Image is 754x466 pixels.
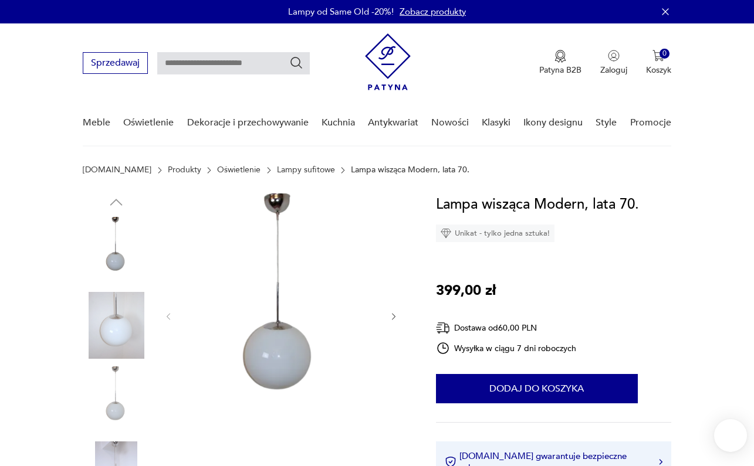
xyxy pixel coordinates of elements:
[83,217,150,284] img: Zdjęcie produktu Lampa wisząca Modern, lata 70.
[322,100,355,145] a: Kuchnia
[436,321,450,335] img: Ikona dostawy
[660,49,670,59] div: 0
[600,64,627,76] p: Zaloguj
[539,64,581,76] p: Patyna B2B
[441,228,451,239] img: Ikona diamentu
[277,165,335,175] a: Lampy sufitowe
[288,6,394,18] p: Lampy od Same Old -20%!
[83,366,150,433] img: Zdjęcie produktu Lampa wisząca Modern, lata 70.
[400,6,466,18] a: Zobacz produkty
[83,52,148,74] button: Sprzedawaj
[436,193,639,216] h1: Lampa wisząca Modern, lata 70.
[539,50,581,76] button: Patyna B2B
[436,225,554,242] div: Unikat - tylko jedna sztuka!
[83,165,151,175] a: [DOMAIN_NAME]
[596,100,617,145] a: Style
[630,100,671,145] a: Promocje
[83,100,110,145] a: Meble
[365,33,411,90] img: Patyna - sklep z meblami i dekoracjami vintage
[123,100,174,145] a: Oświetlenie
[436,280,496,302] p: 399,00 zł
[368,100,418,145] a: Antykwariat
[168,165,201,175] a: Produkty
[608,50,620,62] img: Ikonka użytkownika
[600,50,627,76] button: Zaloguj
[217,165,261,175] a: Oświetlenie
[714,419,747,452] iframe: Smartsupp widget button
[646,50,671,76] button: 0Koszyk
[436,341,577,355] div: Wysyłka w ciągu 7 dni roboczych
[554,50,566,63] img: Ikona medalu
[659,459,662,465] img: Ikona strzałki w prawo
[539,50,581,76] a: Ikona medaluPatyna B2B
[482,100,510,145] a: Klasyki
[289,56,303,70] button: Szukaj
[185,193,377,437] img: Zdjęcie produktu Lampa wisząca Modern, lata 70.
[523,100,583,145] a: Ikony designu
[83,60,148,68] a: Sprzedawaj
[652,50,664,62] img: Ikona koszyka
[351,165,469,175] p: Lampa wisząca Modern, lata 70.
[436,321,577,335] div: Dostawa od 60,00 PLN
[646,64,671,76] p: Koszyk
[83,292,150,359] img: Zdjęcie produktu Lampa wisząca Modern, lata 70.
[436,374,638,403] button: Dodaj do koszyka
[187,100,309,145] a: Dekoracje i przechowywanie
[431,100,469,145] a: Nowości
